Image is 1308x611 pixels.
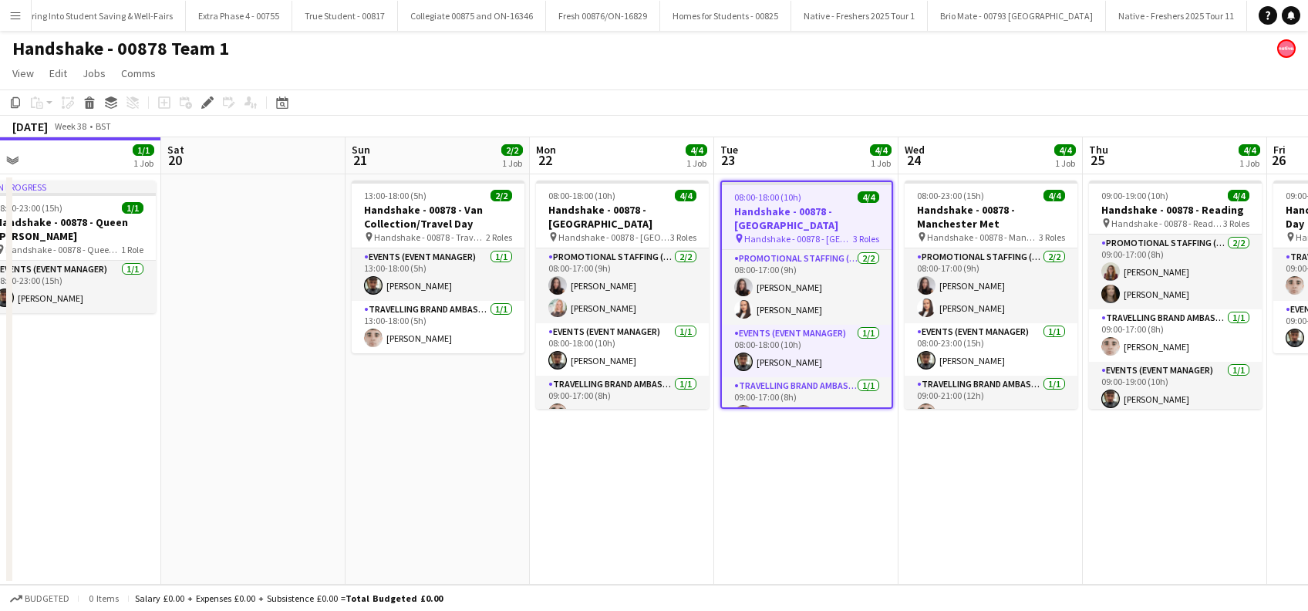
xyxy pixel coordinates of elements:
[12,119,48,134] div: [DATE]
[546,1,660,31] button: Fresh 00876/ON-16829
[51,120,89,132] span: Week 38
[186,1,292,31] button: Extra Phase 4 - 00755
[83,66,106,80] span: Jobs
[49,66,67,80] span: Edit
[8,590,72,607] button: Budgeted
[12,66,34,80] span: View
[121,66,156,80] span: Comms
[43,63,73,83] a: Edit
[660,1,791,31] button: Homes for Students - 00825
[25,593,69,604] span: Budgeted
[292,1,398,31] button: True Student - 00817
[6,63,40,83] a: View
[12,37,229,60] h1: Handshake - 00878 Team 1
[398,1,546,31] button: Collegiate 00875 and ON-16346
[115,63,162,83] a: Comms
[928,1,1106,31] button: Brio Mate - 00793 [GEOGRAPHIC_DATA]
[96,120,111,132] div: BST
[85,592,122,604] span: 0 items
[346,592,443,604] span: Total Budgeted £0.00
[1277,39,1296,58] app-user-avatar: native Staffing
[76,63,112,83] a: Jobs
[135,592,443,604] div: Salary £0.00 + Expenses £0.00 + Subsistence £0.00 =
[1106,1,1247,31] button: Native - Freshers 2025 Tour 11
[791,1,928,31] button: Native - Freshers 2025 Tour 1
